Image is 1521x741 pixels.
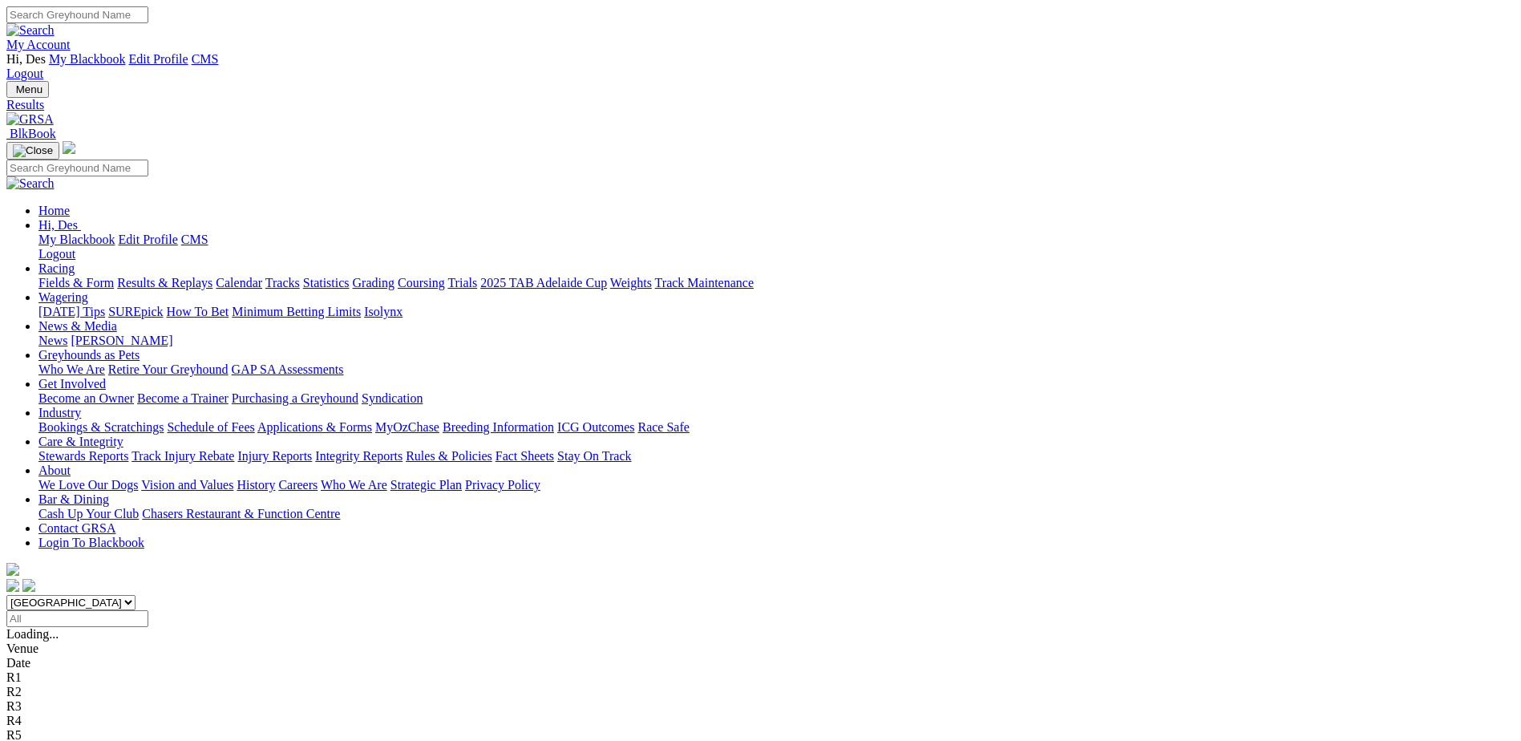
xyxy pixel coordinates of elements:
a: Hi, Des [38,218,81,232]
a: Logout [38,247,75,261]
a: Stewards Reports [38,449,128,463]
div: R4 [6,714,1515,728]
a: Home [38,204,70,217]
a: News [38,334,67,347]
a: Wagering [38,290,88,304]
a: Results & Replays [117,276,212,290]
a: Isolynx [364,305,402,318]
a: Track Injury Rebate [131,449,234,463]
a: [DATE] Tips [38,305,105,318]
div: R3 [6,699,1515,714]
img: twitter.svg [22,579,35,592]
img: Close [13,144,53,157]
a: Who We Are [321,478,387,492]
a: Injury Reports [237,449,312,463]
a: Fact Sheets [496,449,554,463]
input: Search [6,6,148,23]
a: History [237,478,275,492]
a: Privacy Policy [465,478,540,492]
a: Applications & Forms [257,420,372,434]
a: CMS [181,233,208,246]
a: Grading [353,276,394,290]
a: Bar & Dining [38,492,109,506]
a: We Love Our Dogs [38,478,138,492]
a: Greyhounds as Pets [38,348,140,362]
div: Racing [38,276,1515,290]
a: Breeding Information [443,420,554,434]
a: BlkBook [6,127,56,140]
a: Strategic Plan [390,478,462,492]
input: Search [6,160,148,176]
a: Weights [610,276,652,290]
img: Search [6,176,55,191]
a: SUREpick [108,305,163,318]
img: GRSA [6,112,54,127]
a: Calendar [216,276,262,290]
div: Date [6,656,1515,670]
img: logo-grsa-white.png [63,141,75,154]
a: Login To Blackbook [38,536,144,549]
div: Greyhounds as Pets [38,362,1515,377]
a: Retire Your Greyhound [108,362,229,376]
a: Minimum Betting Limits [232,305,361,318]
a: Purchasing a Greyhound [232,391,358,405]
a: Get Involved [38,377,106,391]
div: R1 [6,670,1515,685]
a: Logout [6,67,43,80]
div: About [38,478,1515,492]
a: GAP SA Assessments [232,362,344,376]
a: My Blackbook [49,52,126,66]
a: Industry [38,406,81,419]
div: Wagering [38,305,1515,319]
span: Hi, Des [6,52,46,66]
a: Chasers Restaurant & Function Centre [142,507,340,520]
a: Edit Profile [119,233,178,246]
a: Trials [447,276,477,290]
a: Vision and Values [141,478,233,492]
a: Careers [278,478,318,492]
a: ICG Outcomes [557,420,634,434]
img: facebook.svg [6,579,19,592]
div: Get Involved [38,391,1515,406]
a: My Account [6,38,71,51]
img: logo-grsa-white.png [6,563,19,576]
a: Cash Up Your Club [38,507,139,520]
a: News & Media [38,319,117,333]
a: Stay On Track [557,449,631,463]
a: Rules & Policies [406,449,492,463]
a: Contact GRSA [38,521,115,535]
a: Integrity Reports [315,449,402,463]
div: Hi, Des [38,233,1515,261]
a: Syndication [362,391,423,405]
span: Menu [16,83,42,95]
div: News & Media [38,334,1515,348]
button: Toggle navigation [6,142,59,160]
a: Fields & Form [38,276,114,290]
div: Care & Integrity [38,449,1515,464]
input: Select date [6,610,148,627]
a: CMS [192,52,219,66]
span: Loading... [6,627,59,641]
a: How To Bet [167,305,229,318]
div: Industry [38,420,1515,435]
a: Edit Profile [128,52,188,66]
a: Statistics [303,276,350,290]
button: Toggle navigation [6,81,49,98]
a: Who We Are [38,362,105,376]
div: Results [6,98,1515,112]
img: Search [6,23,55,38]
a: Coursing [398,276,445,290]
a: 2025 TAB Adelaide Cup [480,276,607,290]
a: About [38,464,71,477]
a: My Blackbook [38,233,115,246]
a: Racing [38,261,75,275]
a: MyOzChase [375,420,439,434]
div: Venue [6,642,1515,656]
a: Become an Owner [38,391,134,405]
div: Bar & Dining [38,507,1515,521]
a: Tracks [265,276,300,290]
a: Care & Integrity [38,435,123,448]
a: Schedule of Fees [167,420,254,434]
div: R2 [6,685,1515,699]
div: My Account [6,52,1515,81]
